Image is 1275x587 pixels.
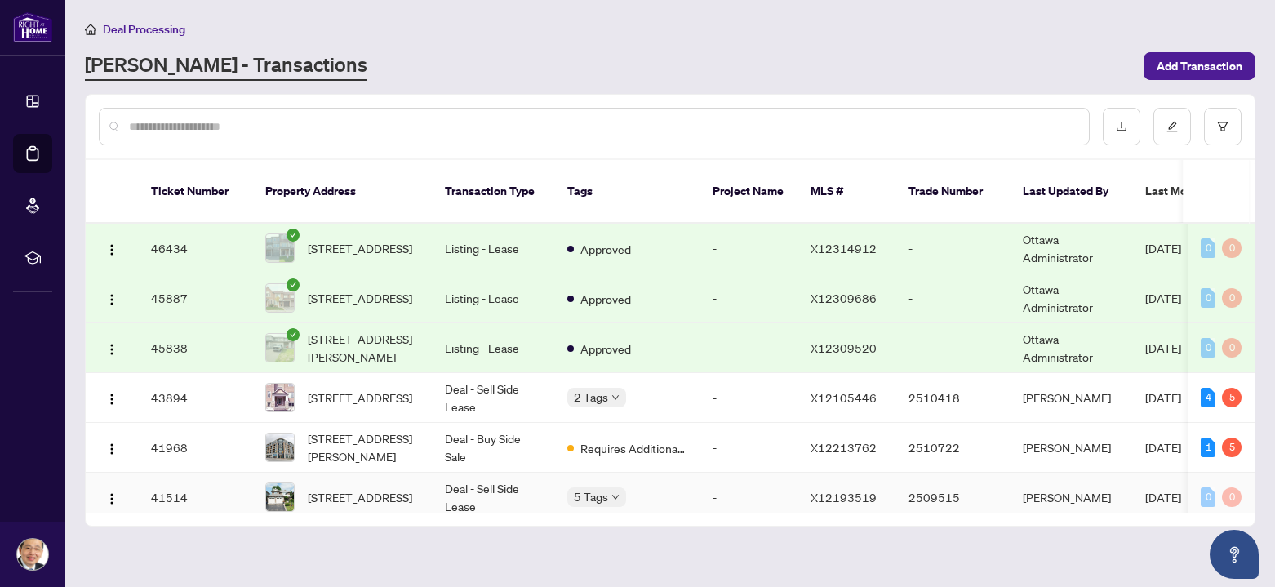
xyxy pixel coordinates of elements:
td: - [700,423,797,473]
button: Logo [99,484,125,510]
button: Logo [99,235,125,261]
th: Ticket Number [138,160,252,224]
span: [STREET_ADDRESS] [308,289,412,307]
span: X12309520 [811,340,877,355]
span: Requires Additional Docs [580,439,686,457]
span: filter [1217,121,1228,132]
td: - [895,273,1010,323]
div: 0 [1222,487,1242,507]
span: [STREET_ADDRESS] [308,488,412,506]
span: Last Modified Date [1145,182,1245,200]
div: 0 [1222,238,1242,258]
span: [DATE] [1145,340,1181,355]
span: [DATE] [1145,241,1181,256]
button: filter [1204,108,1242,145]
button: download [1103,108,1140,145]
td: Deal - Sell Side Lease [432,373,554,423]
img: Logo [105,243,118,256]
img: logo [13,12,52,42]
td: 45838 [138,323,252,373]
button: edit [1153,108,1191,145]
span: [STREET_ADDRESS] [308,239,412,257]
span: home [85,24,96,35]
span: X12193519 [811,490,877,505]
td: 46434 [138,224,252,273]
td: Deal - Sell Side Lease [432,473,554,523]
td: - [700,323,797,373]
span: X12213762 [811,440,877,455]
td: [PERSON_NAME] [1010,373,1132,423]
td: Ottawa Administrator [1010,224,1132,273]
td: Deal - Buy Side Sale [432,423,554,473]
td: Listing - Lease [432,273,554,323]
img: Logo [105,492,118,505]
td: - [700,273,797,323]
td: Listing - Lease [432,323,554,373]
img: Logo [105,442,118,456]
img: thumbnail-img [266,384,294,411]
span: X12105446 [811,390,877,405]
span: [DATE] [1145,291,1181,305]
td: - [895,224,1010,273]
div: 0 [1222,288,1242,308]
td: Ottawa Administrator [1010,323,1132,373]
div: 0 [1201,238,1215,258]
img: Logo [105,393,118,406]
span: edit [1166,121,1178,132]
td: - [700,224,797,273]
div: 5 [1222,388,1242,407]
th: Trade Number [895,160,1010,224]
img: thumbnail-img [266,234,294,262]
div: 0 [1201,288,1215,308]
span: Approved [580,290,631,308]
a: [PERSON_NAME] - Transactions [85,51,367,81]
button: Logo [99,385,125,411]
span: X12314912 [811,241,877,256]
span: [DATE] [1145,490,1181,505]
th: MLS # [797,160,895,224]
div: 0 [1222,338,1242,358]
div: 0 [1201,338,1215,358]
img: thumbnail-img [266,434,294,461]
th: Last Updated By [1010,160,1132,224]
td: 2510722 [895,423,1010,473]
th: Tags [554,160,700,224]
span: Approved [580,240,631,258]
span: [DATE] [1145,440,1181,455]
span: check-circle [287,328,300,341]
span: download [1116,121,1127,132]
span: 2 Tags [574,388,608,407]
span: [STREET_ADDRESS] [308,389,412,407]
button: Logo [99,285,125,311]
span: 5 Tags [574,487,608,506]
span: Deal Processing [103,22,185,37]
td: 41968 [138,423,252,473]
img: Logo [105,343,118,356]
td: Ottawa Administrator [1010,273,1132,323]
td: 2510418 [895,373,1010,423]
img: Logo [105,293,118,306]
span: [DATE] [1145,390,1181,405]
span: Add Transaction [1157,53,1242,79]
button: Open asap [1210,530,1259,579]
button: Logo [99,434,125,460]
td: 45887 [138,273,252,323]
div: 5 [1222,438,1242,457]
span: down [611,493,620,501]
div: 0 [1201,487,1215,507]
td: Listing - Lease [432,224,554,273]
td: 43894 [138,373,252,423]
td: 41514 [138,473,252,523]
span: X12309686 [811,291,877,305]
button: Logo [99,335,125,361]
span: check-circle [287,229,300,242]
img: thumbnail-img [266,334,294,362]
span: Approved [580,340,631,358]
img: Profile Icon [17,539,48,570]
span: [STREET_ADDRESS][PERSON_NAME] [308,429,419,465]
img: thumbnail-img [266,284,294,312]
div: 1 [1201,438,1215,457]
span: [STREET_ADDRESS][PERSON_NAME] [308,330,419,366]
td: - [700,473,797,523]
span: down [611,394,620,402]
